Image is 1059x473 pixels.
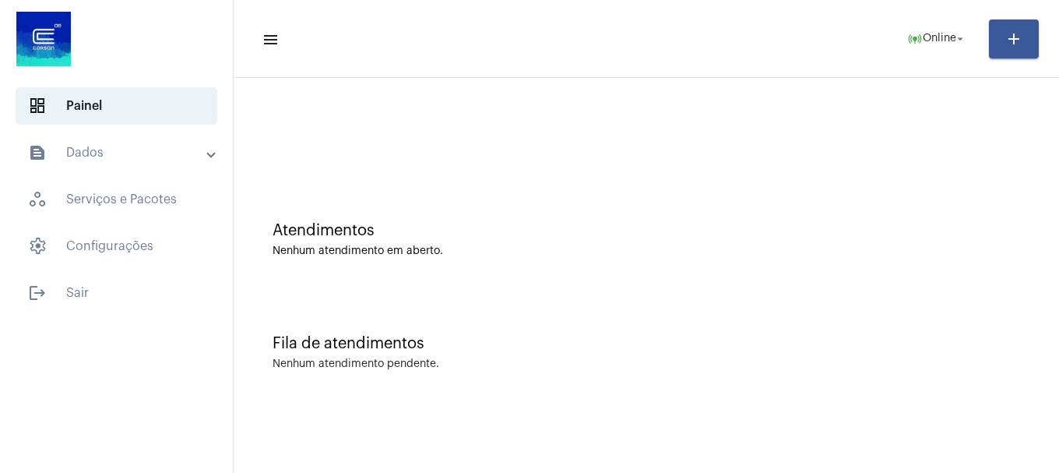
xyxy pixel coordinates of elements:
[16,274,217,312] span: Sair
[28,237,47,256] span: sidenav icon
[28,190,47,209] span: sidenav icon
[262,30,277,49] mat-icon: sidenav icon
[16,181,217,218] span: Serviços e Pacotes
[28,143,208,162] mat-panel-title: Dados
[273,358,439,370] div: Nenhum atendimento pendente.
[953,32,967,46] mat-icon: arrow_drop_down
[273,335,1020,352] div: Fila de atendimentos
[16,87,217,125] span: Painel
[28,143,47,162] mat-icon: sidenav icon
[273,222,1020,239] div: Atendimentos
[16,228,217,265] span: Configurações
[28,284,47,302] mat-icon: sidenav icon
[9,134,233,171] mat-expansion-panel-header: sidenav iconDados
[28,97,47,115] span: sidenav icon
[273,245,1020,257] div: Nenhum atendimento em aberto.
[898,23,976,55] button: Online
[907,31,923,47] mat-icon: online_prediction
[1004,30,1023,48] mat-icon: add
[923,34,956,44] span: Online
[12,8,75,70] img: d4669ae0-8c07-2337-4f67-34b0df7f5ae4.jpeg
